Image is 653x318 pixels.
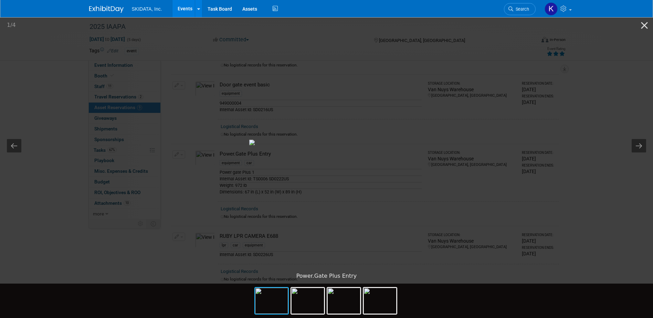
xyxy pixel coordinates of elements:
[89,6,124,13] img: ExhibitDay
[632,139,646,152] button: Next slide
[504,3,536,15] a: Search
[7,22,10,28] span: 1
[132,6,162,12] span: SKIDATA, Inc.
[249,140,404,145] img: Power.Gate Plus Entry
[12,22,16,28] span: 4
[513,7,529,12] span: Search
[545,2,558,15] img: Kim Masoner
[636,17,653,33] button: Close gallery
[7,139,21,152] button: Previous slide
